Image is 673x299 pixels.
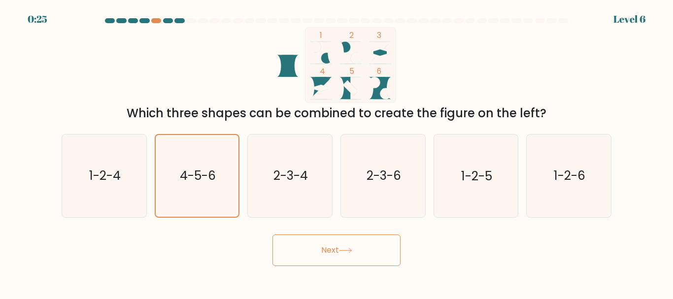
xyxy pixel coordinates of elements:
div: Level 6 [613,12,645,27]
tspan: 3 [377,30,381,41]
tspan: 2 [350,30,354,41]
tspan: 5 [350,66,355,77]
div: 0:25 [28,12,47,27]
text: 4-5-6 [180,167,216,184]
text: 2-3-4 [273,167,308,185]
tspan: 6 [377,66,381,77]
text: 1-2-4 [89,167,121,185]
text: 1-2-5 [461,167,492,185]
tspan: 4 [320,66,326,77]
tspan: 1 [320,30,323,41]
button: Next [272,234,401,266]
text: 2-3-6 [367,167,401,185]
text: 1-2-6 [554,167,585,185]
div: Which three shapes can be combined to create the figure on the left? [67,104,606,122]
